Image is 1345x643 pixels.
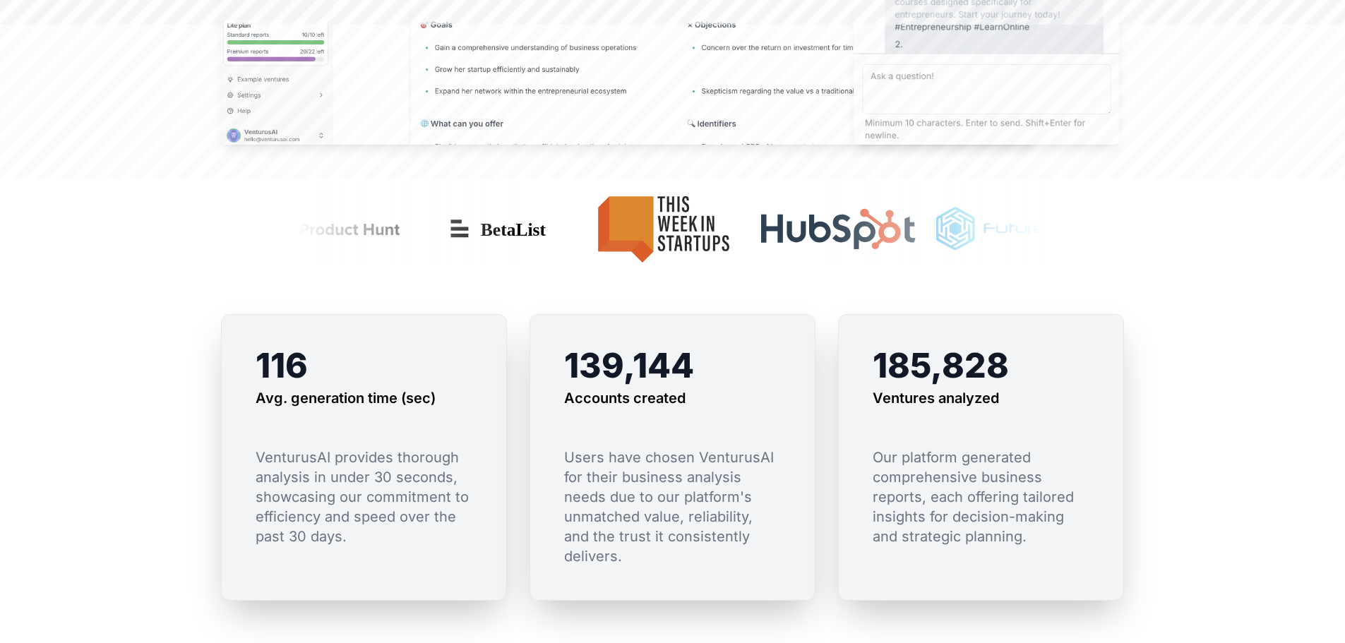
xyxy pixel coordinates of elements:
img: Product Hunt [227,184,428,275]
span: 116 [256,344,308,386]
img: Futuretools [926,184,1107,275]
p: Our platform generated comprehensive business reports, each offering tailored insights for decisi... [873,447,1089,546]
h3: Accounts created [564,388,686,408]
span: 185,828 [873,344,1009,386]
h3: Ventures analyzed [873,388,999,408]
p: VenturusAI provides thorough analysis in under 30 seconds, showcasing our commitment to efficienc... [256,447,472,546]
img: There's an AI for that [1118,184,1299,275]
p: Users have chosen VenturusAI for their business analysis needs due to our platform's unmatched va... [564,447,781,566]
span: 139,144 [564,344,694,386]
img: Betalist [439,208,566,251]
img: Hubspot [760,208,915,251]
img: This Week in Startups [578,184,750,275]
h3: Avg. generation time (sec) [256,388,436,408]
